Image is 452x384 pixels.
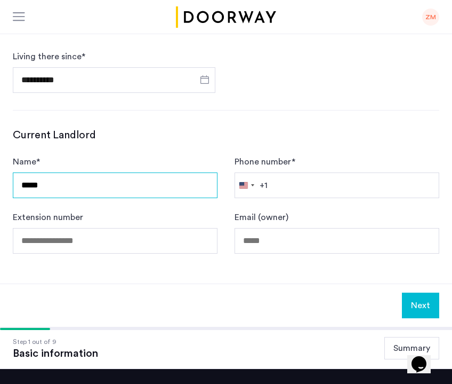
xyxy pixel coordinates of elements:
div: ZM [422,9,439,26]
button: Open calendar [198,73,211,86]
label: Extension number [13,211,83,224]
div: Basic information [13,347,98,360]
label: Email (owner) [235,211,288,224]
h3: Current Landlord [13,128,439,143]
img: logo [174,6,278,28]
label: Name * [13,155,40,168]
button: Next [402,293,439,318]
button: Summary [384,337,439,359]
button: Selected country [235,173,268,198]
label: Living there since * [13,50,85,63]
label: Phone number * [235,155,295,168]
div: +1 [260,179,268,192]
iframe: chat widget [407,341,441,373]
div: Step 1 out of 9 [13,336,98,347]
a: Cazamio logo [174,6,278,28]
